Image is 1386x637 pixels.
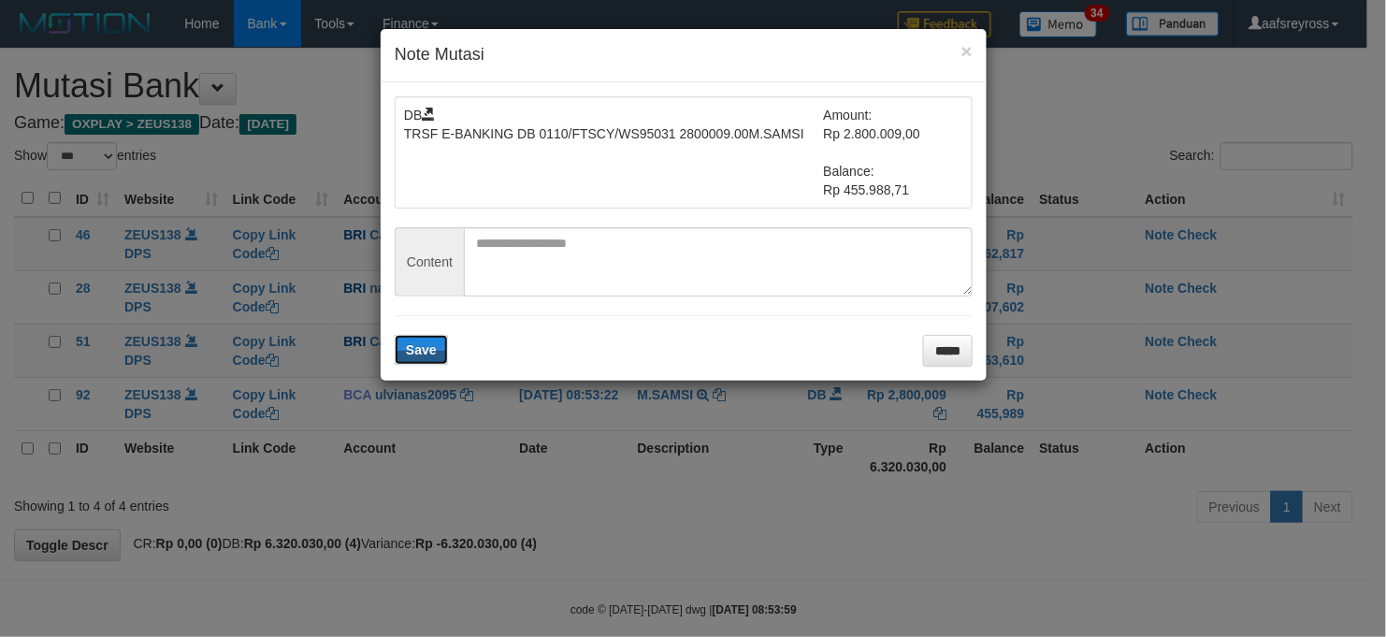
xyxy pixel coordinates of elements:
[395,227,464,297] span: Content
[406,342,437,357] span: Save
[961,41,973,61] button: ×
[395,43,973,67] h4: Note Mutasi
[404,106,824,199] td: DB TRSF E-BANKING DB 0110/FTSCY/WS95031 2800009.00M.SAMSI
[824,106,964,199] td: Amount: Rp 2.800.009,00 Balance: Rp 455.988,71
[395,335,448,365] button: Save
